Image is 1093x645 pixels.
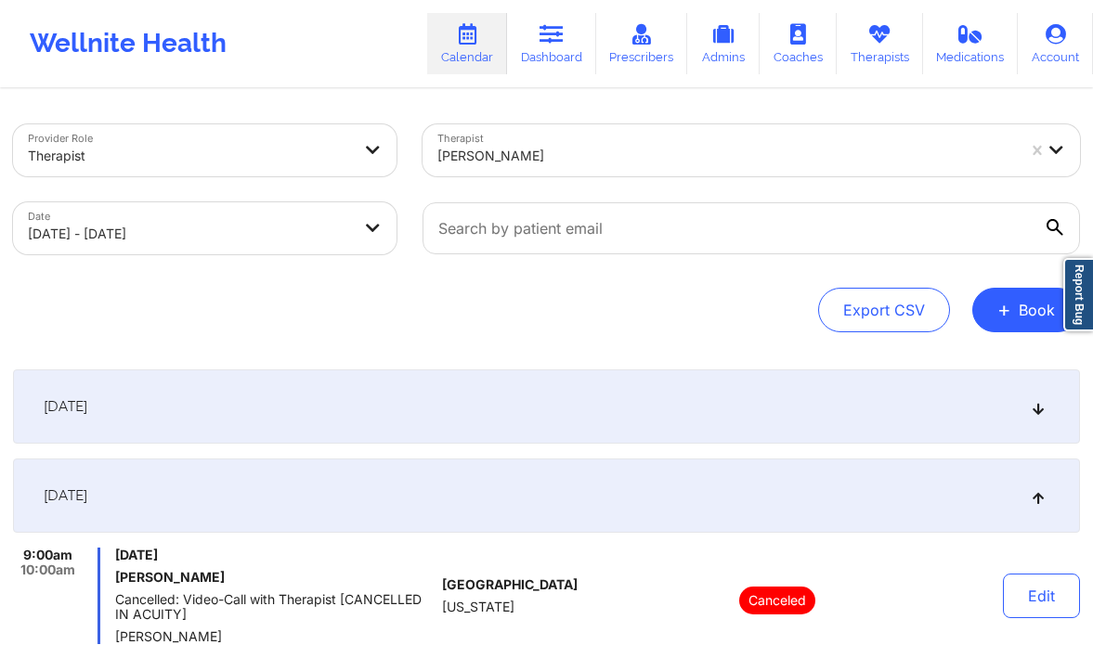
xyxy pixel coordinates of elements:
[442,577,578,592] span: [GEOGRAPHIC_DATA]
[115,570,435,585] h6: [PERSON_NAME]
[427,13,507,74] a: Calendar
[997,304,1011,315] span: +
[44,486,87,505] span: [DATE]
[760,13,837,74] a: Coaches
[923,13,1019,74] a: Medications
[1018,13,1093,74] a: Account
[115,629,435,644] span: [PERSON_NAME]
[442,600,514,614] span: [US_STATE]
[20,562,75,577] span: 10:00am
[28,213,351,254] div: [DATE] - [DATE]
[687,13,760,74] a: Admins
[115,592,435,622] span: Cancelled: Video-Call with Therapist [CANCELLED IN ACUITY]
[23,548,72,562] span: 9:00am
[44,397,87,416] span: [DATE]
[972,288,1080,332] button: +Book
[1003,574,1080,618] button: Edit
[596,13,688,74] a: Prescribers
[423,202,1080,254] input: Search by patient email
[507,13,596,74] a: Dashboard
[837,13,923,74] a: Therapists
[28,135,351,176] div: Therapist
[739,587,815,614] p: Canceled
[818,288,950,332] button: Export CSV
[437,135,1015,176] div: [PERSON_NAME]
[115,548,435,562] span: [DATE]
[1063,258,1093,331] a: Report Bug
